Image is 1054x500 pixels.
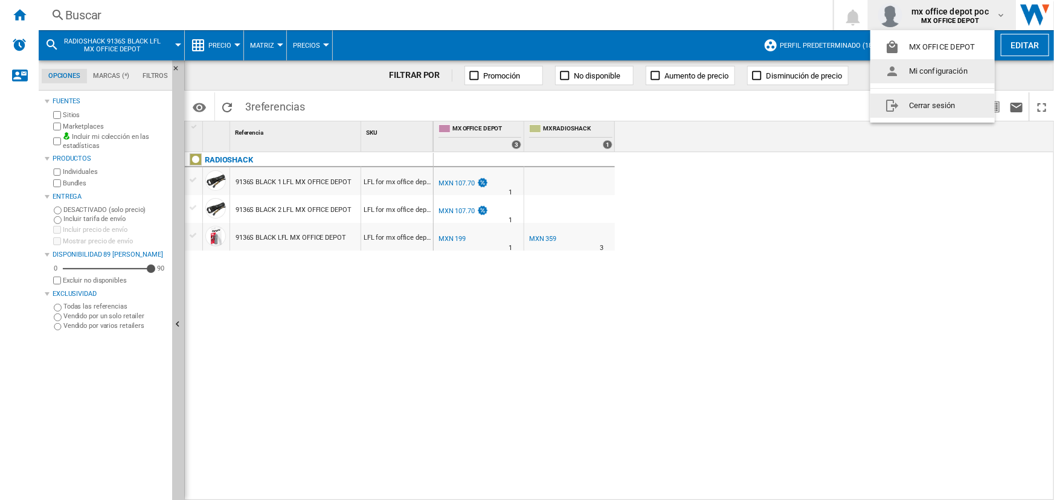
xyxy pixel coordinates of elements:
button: MX OFFICE DEPOT [870,35,995,59]
button: Mi configuración [870,59,995,83]
button: Cerrar sesión [870,94,995,118]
